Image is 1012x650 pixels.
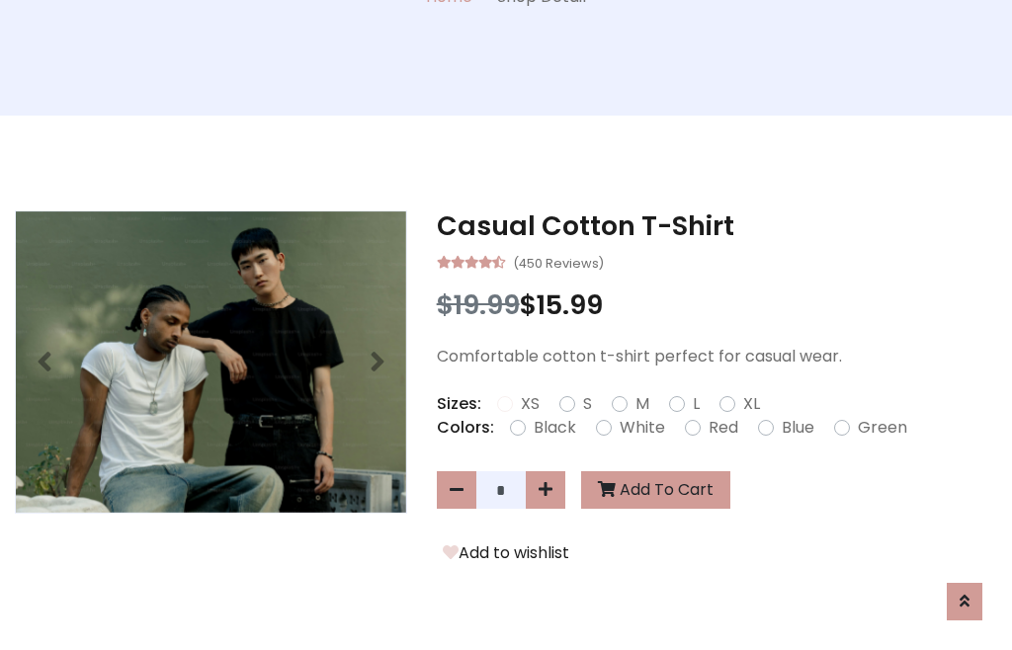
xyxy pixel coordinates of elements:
[782,416,814,440] label: Blue
[437,345,997,368] p: Comfortable cotton t-shirt perfect for casual wear.
[437,286,520,323] span: $19.99
[858,416,907,440] label: Green
[437,210,997,242] h3: Casual Cotton T-Shirt
[437,416,494,440] p: Colors:
[583,392,592,416] label: S
[16,211,406,513] img: Image
[437,289,997,321] h3: $
[534,416,576,440] label: Black
[537,286,603,323] span: 15.99
[709,416,738,440] label: Red
[693,392,700,416] label: L
[635,392,649,416] label: M
[743,392,760,416] label: XL
[437,540,575,566] button: Add to wishlist
[513,250,604,274] small: (450 Reviews)
[521,392,540,416] label: XS
[620,416,665,440] label: White
[581,471,730,509] button: Add To Cart
[437,392,481,416] p: Sizes:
